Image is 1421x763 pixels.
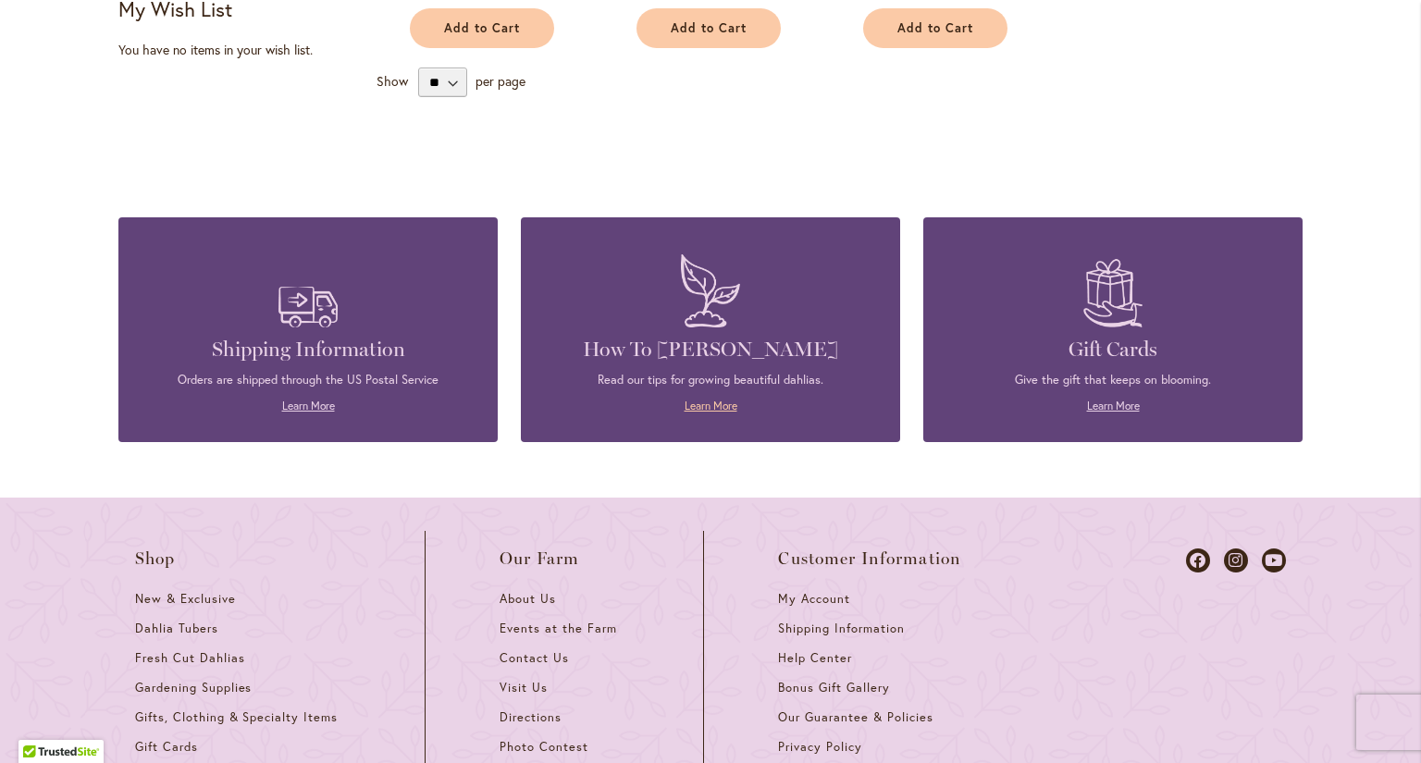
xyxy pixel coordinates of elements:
h4: Shipping Information [146,337,470,363]
span: Shop [135,549,176,568]
span: Our Farm [500,549,579,568]
p: Read our tips for growing beautiful dahlias. [549,372,872,388]
a: Dahlias on Facebook [1186,548,1210,572]
p: Orders are shipped through the US Postal Service [146,372,470,388]
span: Visit Us [500,680,548,695]
iframe: Launch Accessibility Center [14,697,66,749]
span: Our Guarantee & Policies [778,709,933,725]
span: Gardening Supplies [135,680,252,695]
div: You have no items in your wish list. [118,41,365,59]
span: per page [476,72,525,90]
span: Add to Cart [897,20,973,36]
span: Fresh Cut Dahlias [135,650,245,666]
span: Dahlia Tubers [135,621,218,636]
button: Add to Cart [636,8,781,48]
span: Add to Cart [671,20,747,36]
span: Help Center [778,650,852,666]
span: Add to Cart [444,20,520,36]
h4: How To [PERSON_NAME] [549,337,872,363]
span: Show [377,72,408,90]
span: Events at the Farm [500,621,616,636]
span: Customer Information [778,549,961,568]
span: Gifts, Clothing & Specialty Items [135,709,338,725]
span: Directions [500,709,562,725]
span: Gift Cards [135,739,198,755]
a: Dahlias on Instagram [1224,548,1248,572]
h4: Gift Cards [951,337,1275,363]
a: Learn More [282,399,335,412]
span: Shipping Information [778,621,904,636]
span: Bonus Gift Gallery [778,680,889,695]
span: Photo Contest [500,739,588,755]
span: Privacy Policy [778,739,862,755]
span: About Us [500,591,556,607]
button: Add to Cart [863,8,1007,48]
span: My Account [778,591,850,607]
a: Learn More [685,399,737,412]
button: Add to Cart [410,8,554,48]
p: Give the gift that keeps on blooming. [951,372,1275,388]
a: Learn More [1087,399,1140,412]
span: New & Exclusive [135,591,236,607]
span: Contact Us [500,650,569,666]
a: Dahlias on Youtube [1262,548,1286,572]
